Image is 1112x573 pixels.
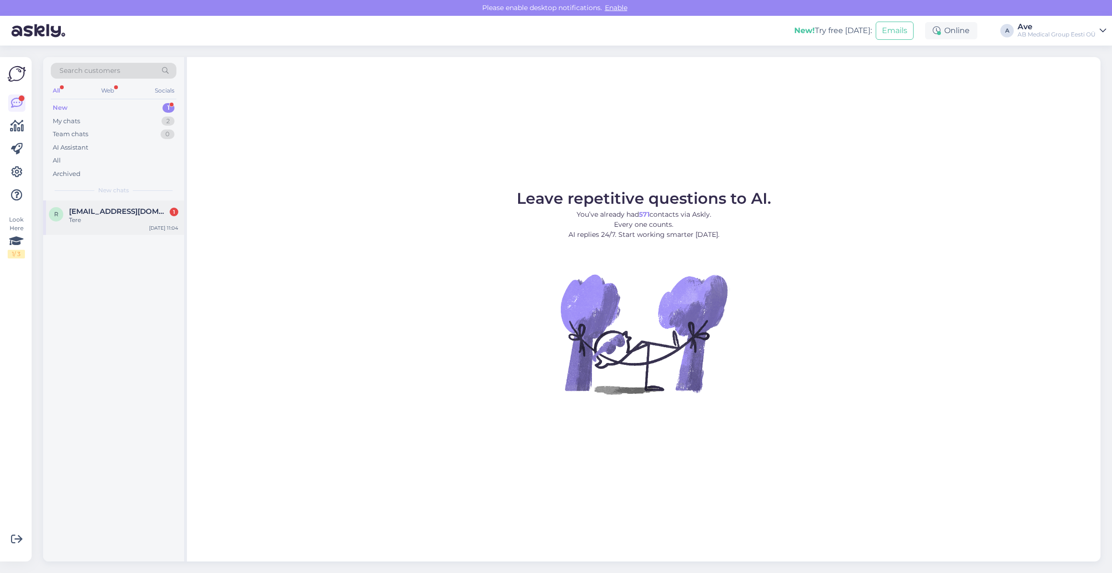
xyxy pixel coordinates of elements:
[557,247,730,420] img: No Chat active
[639,210,649,219] b: 571
[517,189,771,208] span: Leave repetitive questions to AI.
[8,250,25,258] div: 1 / 3
[8,215,25,258] div: Look Here
[1018,31,1096,38] div: AB Medical Group Eesti OÜ
[53,117,80,126] div: My chats
[153,84,176,97] div: Socials
[53,156,61,165] div: All
[99,84,116,97] div: Web
[8,65,26,83] img: Askly Logo
[794,26,815,35] b: New!
[170,208,178,216] div: 1
[1018,23,1106,38] a: AveAB Medical Group Eesti OÜ
[925,22,977,39] div: Online
[149,224,178,232] div: [DATE] 11:04
[1018,23,1096,31] div: Ave
[162,117,174,126] div: 2
[161,129,174,139] div: 0
[1000,24,1014,37] div: A
[53,103,68,113] div: New
[53,129,88,139] div: Team chats
[69,207,169,216] span: ritaulle.viirlaid@gmail.com
[876,22,914,40] button: Emails
[53,169,81,179] div: Archived
[98,186,129,195] span: New chats
[162,103,174,113] div: 1
[794,25,872,36] div: Try free [DATE]:
[53,143,88,152] div: AI Assistant
[69,216,178,224] div: Tere
[51,84,62,97] div: All
[602,3,630,12] span: Enable
[54,210,58,218] span: r
[517,210,771,240] p: You’ve already had contacts via Askly. Every one counts. AI replies 24/7. Start working smarter [...
[59,66,120,76] span: Search customers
